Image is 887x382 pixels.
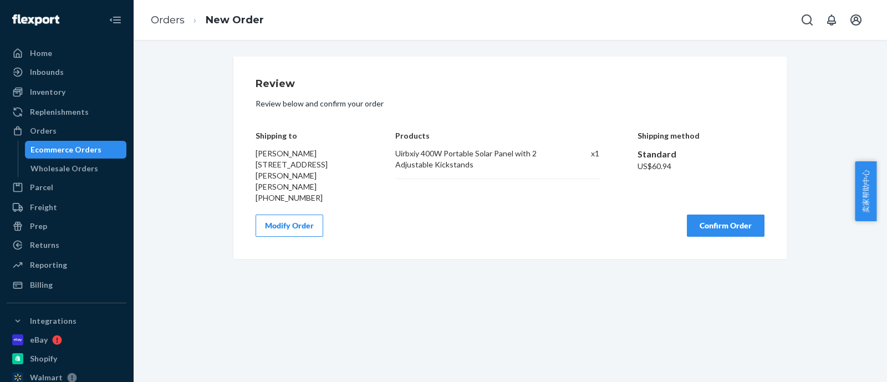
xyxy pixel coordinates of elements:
div: Home [30,48,52,59]
span: [PERSON_NAME] [STREET_ADDRESS][PERSON_NAME][PERSON_NAME] [256,149,328,191]
img: Flexport logo [12,14,59,26]
a: Billing [7,276,126,294]
button: Open Search Box [796,9,818,31]
a: Orders [151,14,185,26]
a: Parcel [7,179,126,196]
a: Wholesale Orders [25,160,127,177]
a: Inbounds [7,63,126,81]
a: New Order [206,14,264,26]
div: Inbounds [30,67,64,78]
a: Replenishments [7,103,126,121]
a: Ecommerce Orders [25,141,127,159]
div: Parcel [30,182,53,193]
a: eBay [7,331,126,349]
div: Billing [30,279,53,291]
div: Orders [30,125,57,136]
div: eBay [30,334,48,345]
a: Prep [7,217,126,235]
div: Shopify [30,353,57,364]
a: Inventory [7,83,126,101]
h4: Products [395,131,599,140]
button: Modify Order [256,215,323,237]
button: Close Navigation [104,9,126,31]
div: US$60.94 [638,161,765,172]
button: Integrations [7,312,126,330]
a: Home [7,44,126,62]
div: Reporting [30,259,67,271]
button: Confirm Order [687,215,764,237]
div: Wholesale Orders [30,163,98,174]
div: Prep [30,221,47,232]
a: Orders [7,122,126,140]
button: Open notifications [820,9,843,31]
div: Standard [638,148,765,161]
div: Ecommerce Orders [30,144,101,155]
h4: Shipping to [256,131,358,140]
button: Open account menu [845,9,867,31]
div: Uirbxiy 400W Portable Solar Panel with 2 Adjustable Kickstands [395,148,555,170]
div: Freight [30,202,57,213]
div: Replenishments [30,106,89,118]
p: Review below and confirm your order [256,98,764,109]
div: [PHONE_NUMBER] [256,192,358,203]
a: Returns [7,236,126,254]
ol: breadcrumbs [142,4,273,37]
a: Shopify [7,350,126,368]
a: Freight [7,198,126,216]
div: Returns [30,240,59,251]
h1: Review [256,79,764,90]
h4: Shipping method [638,131,765,140]
button: 卖家帮助中心 [855,161,876,221]
div: Inventory [30,86,65,98]
a: Reporting [7,256,126,274]
div: Integrations [30,315,77,327]
div: x 1 [567,148,599,170]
